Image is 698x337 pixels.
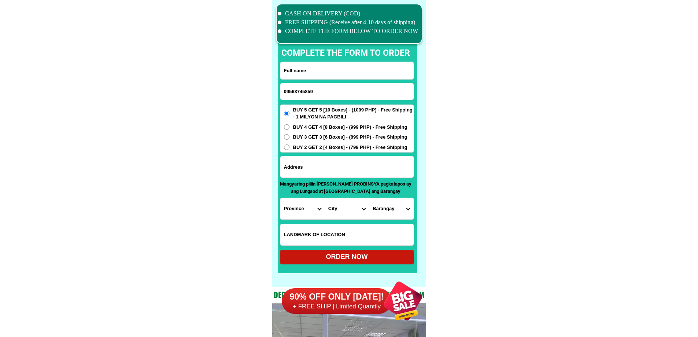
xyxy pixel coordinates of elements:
h6: + FREE SHIP | Limited Quantily [282,303,392,311]
input: Input LANDMARKOFLOCATION [280,224,414,245]
span: BUY 5 GET 5 [10 Boxes] - (1099 PHP) - Free Shipping - 1 MILYON NA PAGBILI [293,106,414,121]
select: Select district [325,198,369,219]
input: BUY 3 GET 3 [6 Boxes] - (899 PHP) - Free Shipping [284,134,289,140]
span: BUY 4 GET 4 [8 Boxes] - (999 PHP) - Free Shipping [293,124,407,131]
select: Select province [280,198,325,219]
p: Mangyaring piliin [PERSON_NAME] PROBINSYA pagkatapos ay ang Lungsod at [GEOGRAPHIC_DATA] ang Bara... [280,180,412,195]
input: BUY 2 GET 2 [4 Boxes] - (799 PHP) - Free Shipping [284,144,289,150]
input: Input full_name [280,62,414,79]
input: Input phone_number [280,83,414,100]
input: Input address [280,156,414,177]
span: BUY 2 GET 2 [4 Boxes] - (799 PHP) - Free Shipping [293,144,407,151]
li: CASH ON DELIVERY (COD) [278,9,418,18]
h2: Dedicated and professional consulting team [272,289,426,300]
li: FREE SHIPPING (Receive after 4-10 days of shipping) [278,18,418,27]
li: COMPLETE THE FORM BELOW TO ORDER NOW [278,27,418,36]
p: complete the form to order [274,47,417,60]
select: Select commune [369,198,413,219]
div: ORDER NOW [280,252,414,262]
input: BUY 4 GET 4 [8 Boxes] - (999 PHP) - Free Shipping [284,124,289,130]
input: BUY 5 GET 5 [10 Boxes] - (1099 PHP) - Free Shipping - 1 MILYON NA PAGBILI [284,111,289,116]
span: BUY 3 GET 3 [6 Boxes] - (899 PHP) - Free Shipping [293,133,407,141]
h6: 90% OFF ONLY [DATE]! [282,292,392,303]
